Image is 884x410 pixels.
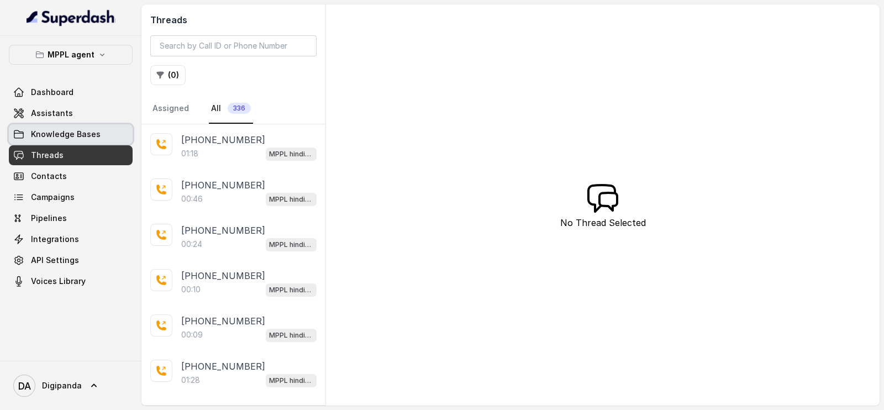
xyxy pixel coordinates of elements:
a: All336 [209,94,253,124]
span: Campaigns [31,192,75,203]
p: [PHONE_NUMBER] [181,314,265,328]
p: 00:46 [181,193,203,204]
p: 01:28 [181,375,200,386]
p: MPPL hindi-english assistant [269,149,313,160]
p: MPPL hindi-english assistant [269,239,313,250]
input: Search by Call ID or Phone Number [150,35,317,56]
p: 00:09 [181,329,203,340]
span: Pipelines [31,213,67,224]
p: MPPL hindi-english assistant [269,330,313,341]
button: MPPL agent [9,45,133,65]
span: Integrations [31,234,79,245]
p: 00:24 [181,239,202,250]
span: Knowledge Bases [31,129,101,140]
a: Contacts [9,166,133,186]
text: DA [18,380,31,392]
span: API Settings [31,255,79,266]
a: Integrations [9,229,133,249]
img: light.svg [27,9,115,27]
span: Voices Library [31,276,86,287]
p: MPPL hindi-english assistant [269,194,313,205]
a: Knowledge Bases [9,124,133,144]
span: Threads [31,150,64,161]
p: [PHONE_NUMBER] [181,224,265,237]
p: [PHONE_NUMBER] [181,360,265,373]
a: Assigned [150,94,191,124]
a: API Settings [9,250,133,270]
p: [PHONE_NUMBER] [181,269,265,282]
button: (0) [150,65,186,85]
a: Campaigns [9,187,133,207]
a: Digipanda [9,370,133,401]
a: Voices Library [9,271,133,291]
p: MPPL agent [48,48,94,61]
span: 336 [228,103,251,114]
p: MPPL hindi-english assistant [269,285,313,296]
p: 01:18 [181,148,198,159]
a: Assistants [9,103,133,123]
a: Dashboard [9,82,133,102]
nav: Tabs [150,94,317,124]
a: Threads [9,145,133,165]
span: Dashboard [31,87,73,98]
p: 00:10 [181,284,201,295]
p: MPPL hindi-english assistant [269,375,313,386]
span: Assistants [31,108,73,119]
span: Contacts [31,171,67,182]
p: [PHONE_NUMBER] [181,133,265,146]
a: Pipelines [9,208,133,228]
p: [PHONE_NUMBER] [181,178,265,192]
p: No Thread Selected [560,216,646,229]
span: Digipanda [42,380,82,391]
h2: Threads [150,13,317,27]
